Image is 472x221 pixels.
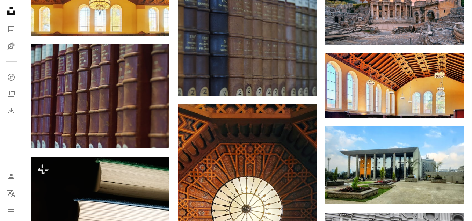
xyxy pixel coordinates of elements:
[325,82,464,88] a: חדר עם חלונות ותקרה עם תאורה
[4,186,18,200] button: שָׂפָה
[4,4,18,20] a: דף הבית — Unsplash
[178,207,317,213] a: תקרה גדולה ומקומרת עם חלון עגול
[4,39,18,53] a: איורים
[4,87,18,101] a: אוספים
[31,44,169,148] img: לוט ספרים עם כותרים שונים
[4,104,18,118] a: היסטוריית הורדות
[4,70,18,84] a: לַחקוֹר
[4,22,18,36] a: תמונות
[4,203,18,217] button: תַפרִיט
[325,3,464,9] a: ספריית צלסוס בעיר העתיקה אפסוס באיזמיר, טורקיה.
[31,93,169,100] a: לוט ספרים עם כותרים שונים
[4,169,18,183] a: התחברות / הרשמה
[178,40,317,47] a: לוט ספרים עם כותרים שונים
[325,162,464,168] a: בניין מודרני עם עמודים גדולים וחלונות זכוכית
[325,126,464,205] img: בניין מודרני עם עמודים גדולים וחלונות זכוכית
[325,53,464,118] img: חדר עם חלונות ותקרה עם תאורה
